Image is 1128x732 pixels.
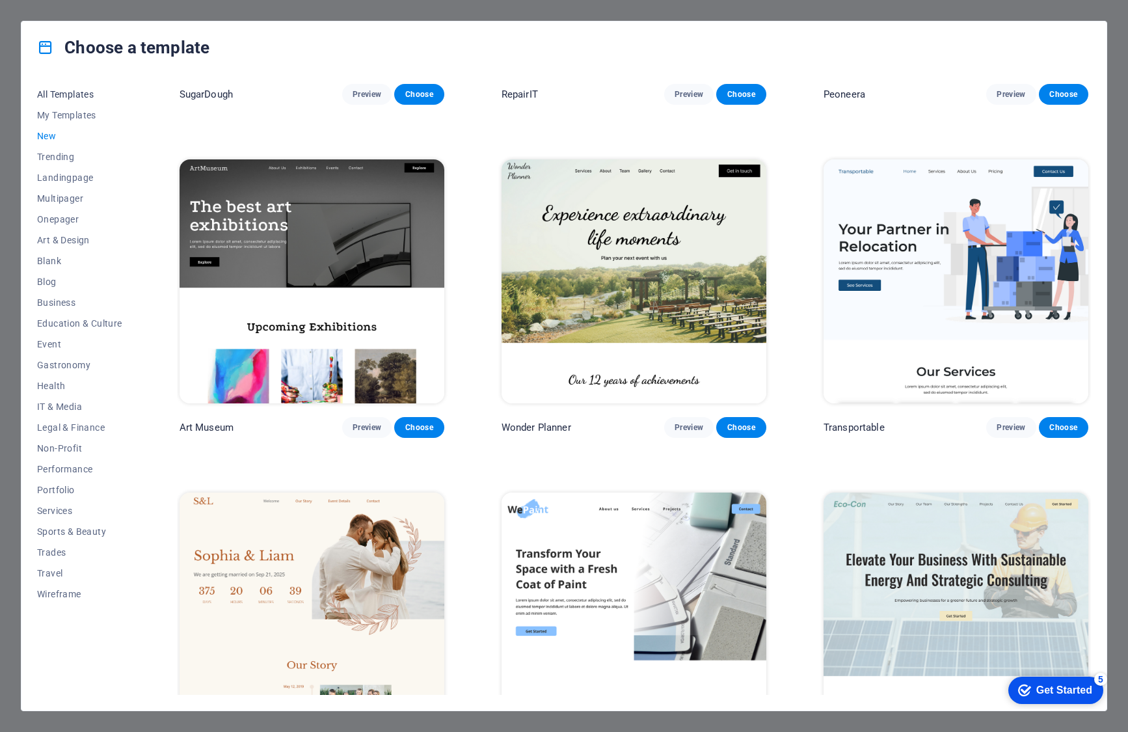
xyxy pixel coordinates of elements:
[997,422,1025,433] span: Preview
[394,84,444,105] button: Choose
[37,568,122,578] span: Travel
[727,89,755,100] span: Choose
[37,37,209,58] h4: Choose a template
[37,547,122,558] span: Trades
[37,152,122,162] span: Trending
[664,84,714,105] button: Preview
[342,417,392,438] button: Preview
[37,396,122,417] button: IT & Media
[180,159,444,403] img: Art Museum
[986,84,1036,105] button: Preview
[37,89,122,100] span: All Templates
[180,421,234,434] p: Art Museum
[37,146,122,167] button: Trending
[37,209,122,230] button: Onepager
[37,193,122,204] span: Multipager
[37,584,122,604] button: Wireframe
[502,159,766,403] img: Wonder Planner
[37,500,122,521] button: Services
[986,417,1036,438] button: Preview
[1039,84,1088,105] button: Choose
[37,422,122,433] span: Legal & Finance
[1049,422,1078,433] span: Choose
[37,417,122,438] button: Legal & Finance
[664,417,714,438] button: Preview
[37,271,122,292] button: Blog
[37,84,122,105] button: All Templates
[353,422,381,433] span: Preview
[37,360,122,370] span: Gastronomy
[37,126,122,146] button: New
[502,88,538,101] p: RepairIT
[37,172,122,183] span: Landingpage
[37,313,122,334] button: Education & Culture
[824,88,865,101] p: Peoneera
[37,485,122,495] span: Portfolio
[37,542,122,563] button: Trades
[37,459,122,480] button: Performance
[353,89,381,100] span: Preview
[37,521,122,542] button: Sports & Beauty
[675,422,703,433] span: Preview
[394,417,444,438] button: Choose
[37,292,122,313] button: Business
[180,88,233,101] p: SugarDough
[405,422,433,433] span: Choose
[37,526,122,537] span: Sports & Beauty
[37,563,122,584] button: Travel
[675,89,703,100] span: Preview
[37,167,122,188] button: Landingpage
[37,188,122,209] button: Multipager
[37,110,122,120] span: My Templates
[342,84,392,105] button: Preview
[37,589,122,599] span: Wireframe
[716,84,766,105] button: Choose
[824,159,1088,403] img: Transportable
[37,381,122,391] span: Health
[37,443,122,454] span: Non-Profit
[37,506,122,516] span: Services
[37,297,122,308] span: Business
[1039,417,1088,438] button: Choose
[37,251,122,271] button: Blank
[37,230,122,251] button: Art & Design
[96,3,109,16] div: 5
[37,131,122,141] span: New
[405,89,433,100] span: Choose
[37,105,122,126] button: My Templates
[1049,89,1078,100] span: Choose
[37,355,122,375] button: Gastronomy
[37,277,122,287] span: Blog
[37,318,122,329] span: Education & Culture
[502,421,571,434] p: Wonder Planner
[37,464,122,474] span: Performance
[727,422,755,433] span: Choose
[37,339,122,349] span: Event
[37,401,122,412] span: IT & Media
[997,89,1025,100] span: Preview
[716,417,766,438] button: Choose
[38,14,94,26] div: Get Started
[824,421,885,434] p: Transportable
[37,256,122,266] span: Blank
[37,375,122,396] button: Health
[10,7,105,34] div: Get Started 5 items remaining, 0% complete
[37,214,122,224] span: Onepager
[37,438,122,459] button: Non-Profit
[37,235,122,245] span: Art & Design
[37,480,122,500] button: Portfolio
[37,334,122,355] button: Event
